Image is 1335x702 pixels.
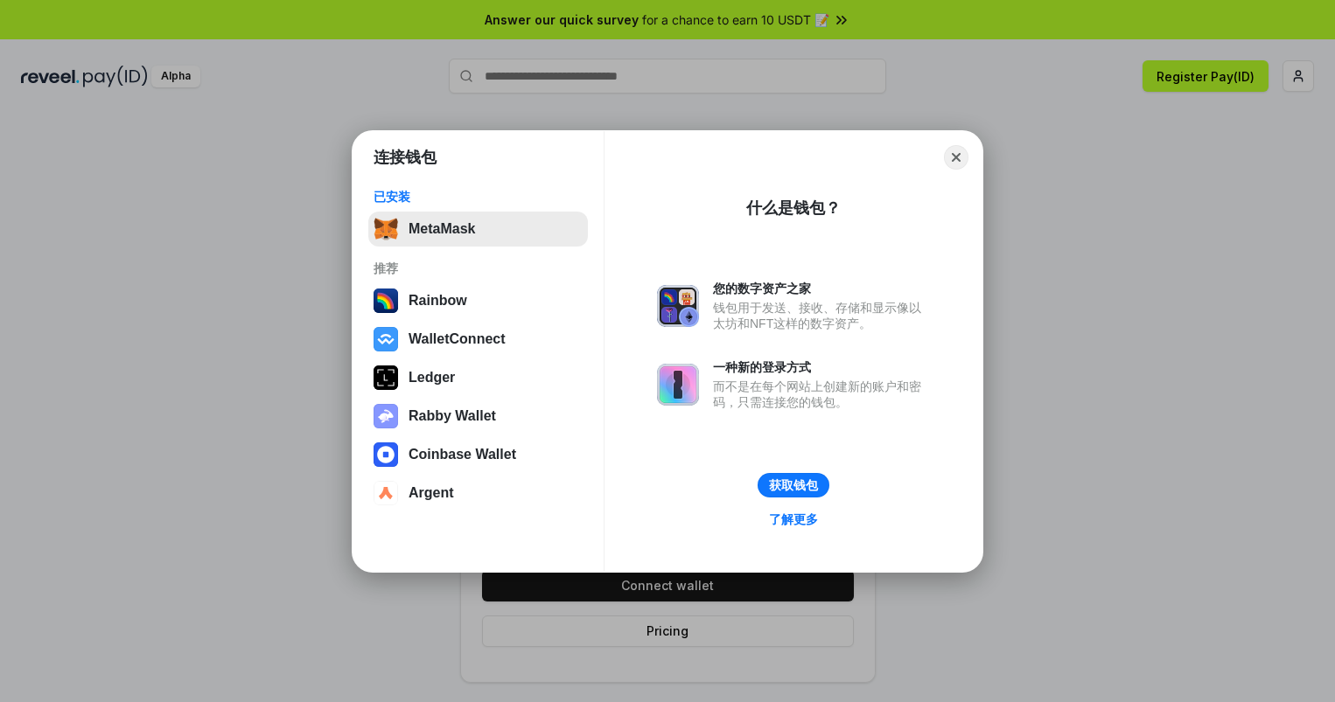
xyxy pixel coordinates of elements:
button: Argent [368,476,588,511]
div: 而不是在每个网站上创建新的账户和密码，只需连接您的钱包。 [713,379,930,410]
button: Rainbow [368,283,588,318]
button: Coinbase Wallet [368,437,588,472]
img: svg+xml,%3Csvg%20width%3D%22120%22%20height%3D%22120%22%20viewBox%3D%220%200%20120%20120%22%20fil... [374,288,398,313]
button: MetaMask [368,212,588,247]
img: svg+xml,%3Csvg%20width%3D%2228%22%20height%3D%2228%22%20viewBox%3D%220%200%2028%2028%22%20fill%3D... [374,442,398,467]
img: svg+xml,%3Csvg%20xmlns%3D%22http%3A%2F%2Fwww.w3.org%2F2000%2Fsvg%22%20fill%3D%22none%22%20viewBox... [657,364,699,406]
div: 推荐 [374,261,583,276]
img: svg+xml,%3Csvg%20xmlns%3D%22http%3A%2F%2Fwww.w3.org%2F2000%2Fsvg%22%20fill%3D%22none%22%20viewBox... [657,285,699,327]
img: svg+xml,%3Csvg%20fill%3D%22none%22%20height%3D%2233%22%20viewBox%3D%220%200%2035%2033%22%20width%... [374,217,398,241]
div: 获取钱包 [769,477,818,493]
img: svg+xml,%3Csvg%20width%3D%2228%22%20height%3D%2228%22%20viewBox%3D%220%200%2028%2028%22%20fill%3D... [374,327,398,351]
div: 您的数字资产之家 [713,281,930,296]
div: Rabby Wallet [409,408,496,424]
button: Rabby Wallet [368,399,588,434]
img: svg+xml,%3Csvg%20xmlns%3D%22http%3A%2F%2Fwww.w3.org%2F2000%2Fsvg%22%20width%3D%2228%22%20height%3... [374,365,398,390]
div: 什么是钱包？ [746,198,841,219]
div: Ledger [409,370,455,386]
div: 已安装 [374,189,583,205]
div: WalletConnect [409,331,506,347]
img: svg+xml,%3Csvg%20width%3D%2228%22%20height%3D%2228%22%20viewBox%3D%220%200%2028%2028%22%20fill%3D... [374,481,398,505]
div: 了解更多 [769,511,818,527]
div: MetaMask [409,221,475,237]
div: 钱包用于发送、接收、存储和显示像以太坊和NFT这样的数字资产。 [713,300,930,331]
img: svg+xml,%3Csvg%20xmlns%3D%22http%3A%2F%2Fwww.w3.org%2F2000%2Fsvg%22%20fill%3D%22none%22%20viewBox... [374,404,398,428]
a: 了解更多 [758,508,828,531]
div: Argent [409,485,454,501]
button: Close [944,145,968,170]
button: 获取钱包 [758,473,829,497]
h1: 连接钱包 [374,147,437,168]
div: 一种新的登录方式 [713,359,930,375]
button: WalletConnect [368,322,588,357]
button: Ledger [368,360,588,395]
div: Coinbase Wallet [409,447,516,462]
div: Rainbow [409,293,467,309]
